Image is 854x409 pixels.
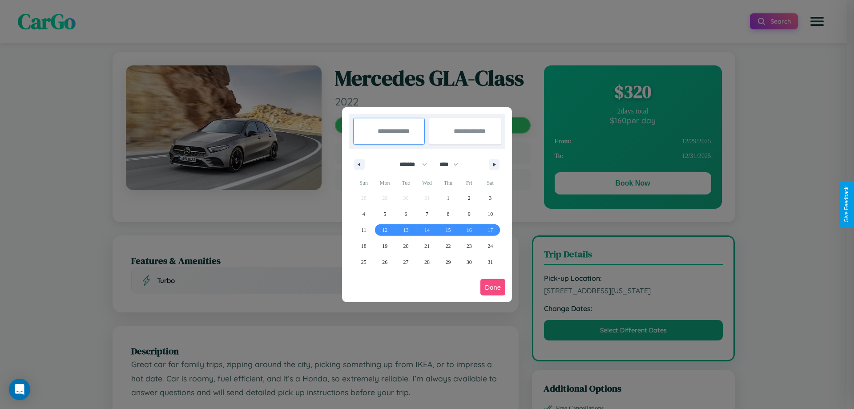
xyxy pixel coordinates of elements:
[374,254,395,270] button: 26
[438,238,459,254] button: 22
[445,238,451,254] span: 22
[447,206,449,222] span: 8
[353,176,374,190] span: Sun
[403,238,409,254] span: 20
[395,238,416,254] button: 20
[445,222,451,238] span: 15
[459,176,479,190] span: Fri
[459,238,479,254] button: 23
[467,254,472,270] span: 30
[382,254,387,270] span: 26
[487,222,493,238] span: 17
[480,206,501,222] button: 10
[459,206,479,222] button: 9
[489,190,491,206] span: 3
[426,206,428,222] span: 7
[395,176,416,190] span: Tue
[405,206,407,222] span: 6
[459,254,479,270] button: 30
[424,222,430,238] span: 14
[487,206,493,222] span: 10
[361,254,367,270] span: 25
[382,222,387,238] span: 12
[843,186,850,223] div: Give Feedback
[353,254,374,270] button: 25
[416,206,437,222] button: 7
[459,222,479,238] button: 16
[424,254,430,270] span: 28
[416,222,437,238] button: 14
[438,222,459,238] button: 15
[424,238,430,254] span: 21
[395,254,416,270] button: 27
[395,222,416,238] button: 13
[361,222,367,238] span: 11
[353,238,374,254] button: 18
[374,176,395,190] span: Mon
[438,190,459,206] button: 1
[447,190,449,206] span: 1
[480,238,501,254] button: 24
[353,222,374,238] button: 11
[480,176,501,190] span: Sat
[480,254,501,270] button: 31
[468,206,471,222] span: 9
[487,238,493,254] span: 24
[363,206,365,222] span: 4
[361,238,367,254] span: 18
[480,279,505,296] button: Done
[480,222,501,238] button: 17
[374,238,395,254] button: 19
[468,190,471,206] span: 2
[403,254,409,270] span: 27
[480,190,501,206] button: 3
[438,254,459,270] button: 29
[374,206,395,222] button: 5
[383,206,386,222] span: 5
[9,379,30,400] div: Open Intercom Messenger
[416,176,437,190] span: Wed
[374,222,395,238] button: 12
[403,222,409,238] span: 13
[416,238,437,254] button: 21
[438,176,459,190] span: Thu
[459,190,479,206] button: 2
[467,238,472,254] span: 23
[438,206,459,222] button: 8
[395,206,416,222] button: 6
[353,206,374,222] button: 4
[467,222,472,238] span: 16
[382,238,387,254] span: 19
[416,254,437,270] button: 28
[445,254,451,270] span: 29
[487,254,493,270] span: 31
